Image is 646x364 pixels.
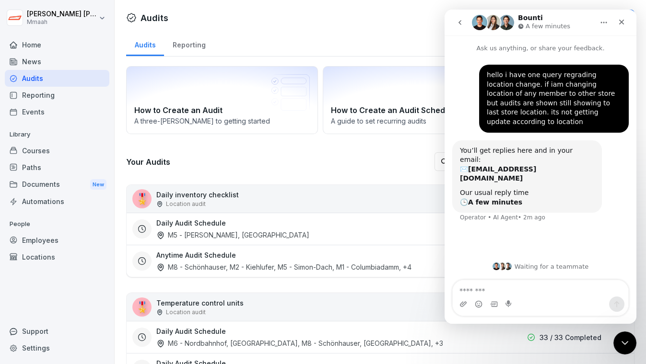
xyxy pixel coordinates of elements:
a: Reporting [5,87,109,103]
a: How to Create an AuditA three-[PERSON_NAME] to getting started [126,66,318,134]
a: Paths [5,159,109,176]
div: New [90,179,106,190]
p: Location audit [166,200,206,208]
h3: Your Audits [126,157,430,167]
div: M6 - Nordbahnhof, [GEOGRAPHIC_DATA], M8 - Schönhauser, [GEOGRAPHIC_DATA] , +3 [156,338,443,348]
p: [PERSON_NAME] [PERSON_NAME] [27,10,97,18]
a: Courses [5,142,109,159]
a: DocumentsNew [5,176,109,193]
a: Home [5,36,109,53]
p: Library [5,127,109,142]
iframe: Intercom live chat [445,10,636,324]
a: Events [5,103,109,120]
div: M8 - Schönhauser, M2 - Kiehlufer, M5 - Simon-Dach, M1 - Columbiadamm , +4 [156,262,411,272]
h3: Daily Audit Schedule [156,218,226,228]
h3: Daily Audit Schedule [156,326,226,336]
div: Documents [5,176,109,193]
a: News [5,53,109,70]
a: Settings [5,340,109,356]
a: Automations [5,193,109,210]
h2: How to Create an Audit Schedule [331,104,506,116]
p: Location audit [166,308,206,317]
p: 33 / 33 Completed [540,332,601,342]
a: Locations [5,249,109,265]
a: How to Create an Audit ScheduleA guide to set recurring audits [323,66,515,134]
p: A guide to set recurring audits [331,116,506,126]
a: Employees [5,232,109,249]
h2: How to Create an Audit [134,104,310,116]
p: Mmaah [27,19,97,25]
a: Audits [5,70,109,87]
p: Temperature control units [156,298,244,308]
h3: Anytime Audit Schedule [156,250,236,260]
iframe: Intercom live chat [613,331,636,354]
div: M5 - [PERSON_NAME], [GEOGRAPHIC_DATA] [156,230,309,240]
h1: Audits [141,11,168,24]
p: Daily inventory checklist [156,190,239,200]
a: Reporting [164,32,214,56]
a: Audits [126,32,164,56]
p: A three-[PERSON_NAME] to getting started [134,116,310,126]
div: Support [5,323,109,340]
div: 🎖️ [132,189,152,208]
div: 🎖️ [132,297,152,317]
p: People [5,216,109,232]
